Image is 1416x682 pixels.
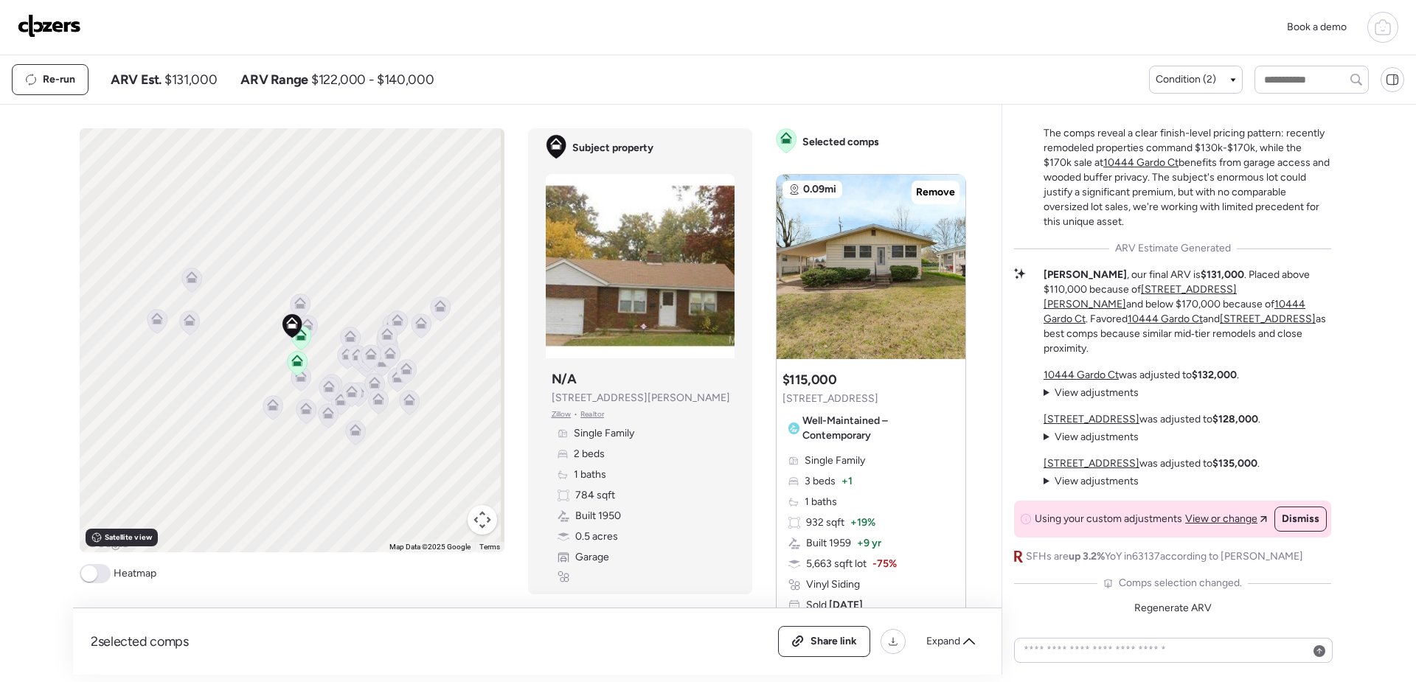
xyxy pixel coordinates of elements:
span: [STREET_ADDRESS][PERSON_NAME] [552,391,730,406]
span: 1 baths [574,467,606,482]
h3: N/A [552,370,577,388]
summary: View adjustments [1044,430,1139,445]
summary: View adjustments [1044,474,1139,489]
strong: $128,000 [1212,413,1258,425]
span: up 3.2% [1069,550,1105,563]
span: 932 sqft [806,515,844,530]
a: 10444 Gardo Ct [1044,369,1119,381]
img: Google [83,533,132,552]
span: + 1 [841,474,853,489]
span: [DATE] [827,599,863,611]
span: Well-Maintained – Contemporary [802,414,954,443]
span: SFHs are YoY in 63137 according to [PERSON_NAME] [1026,549,1303,564]
span: $131,000 [164,71,217,88]
span: Vinyl Siding [806,577,860,592]
span: Share link [811,634,857,649]
span: 3 beds [805,474,836,489]
span: [STREET_ADDRESS] [782,392,878,406]
span: ARV Estimate Generated [1115,241,1231,256]
span: Sold [806,598,863,613]
a: Open this area in Google Maps (opens a new window) [83,533,132,552]
p: was adjusted to . [1044,412,1260,427]
a: 10444 Gardo Ct [1128,313,1203,325]
span: ARV Range [240,71,308,88]
span: View adjustments [1055,386,1139,399]
strong: [PERSON_NAME] [1044,268,1127,281]
a: [STREET_ADDRESS] [1044,457,1139,470]
span: Selected comps [802,135,879,150]
strong: $131,000 [1201,268,1244,281]
span: -75% [872,557,897,571]
span: Regenerate ARV [1134,602,1212,614]
span: View or change [1185,512,1257,526]
strong: $132,000 [1192,369,1237,381]
span: 0.09mi [803,182,836,197]
span: • [574,408,577,420]
summary: View adjustments [1044,386,1139,400]
span: Using your custom adjustments [1035,512,1182,526]
a: [STREET_ADDRESS] [1044,413,1139,425]
p: , our final ARV is . Placed above $110,000 because of and below $170,000 because of . Favored and... [1044,268,1331,356]
span: Built 1959 [806,536,851,551]
span: Zillow [552,408,572,420]
button: Map camera controls [468,505,497,535]
span: Garage [575,550,609,565]
img: Logo [18,14,81,38]
span: Satellite view [105,532,152,543]
span: + 19% [850,515,875,530]
p: was adjusted to . [1044,456,1260,471]
span: View adjustments [1055,431,1139,443]
span: Realtor [580,408,604,420]
span: 2 selected comps [91,633,189,650]
span: View adjustments [1055,475,1139,487]
a: Terms (opens in new tab) [479,543,500,551]
span: Dismiss [1282,512,1319,526]
a: View or change [1185,512,1267,526]
span: ARV Est. [111,71,162,88]
span: 1 baths [805,495,837,509]
span: 0.5 acres [575,529,618,544]
span: Heatmap [114,566,156,581]
p: was adjusted to . [1044,368,1239,383]
span: Comps selection changed. [1119,576,1242,591]
span: Remove [916,185,955,200]
span: Single Family [805,453,865,468]
h3: $115,000 [782,371,837,389]
p: The comps reveal a clear finish-level pricing pattern: recently remodeled properties command $130... [1044,126,1331,229]
span: Built 1950 [575,509,621,523]
span: Subject property [572,141,653,156]
span: Re-run [43,72,75,87]
strong: $135,000 [1212,457,1257,470]
span: Single Family [574,426,634,441]
a: 10444 Gardo Ct [1103,156,1179,169]
span: Map Data ©2025 Google [389,543,471,551]
span: + 9 yr [857,536,881,551]
span: Expand [926,634,960,649]
span: 2 beds [574,447,605,462]
span: 784 sqft [575,488,615,503]
a: [STREET_ADDRESS] [1220,313,1316,325]
span: $122,000 - $140,000 [311,71,434,88]
span: Book a demo [1287,21,1347,33]
span: Condition (2) [1156,72,1216,87]
span: 5,663 sqft lot [806,557,867,571]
